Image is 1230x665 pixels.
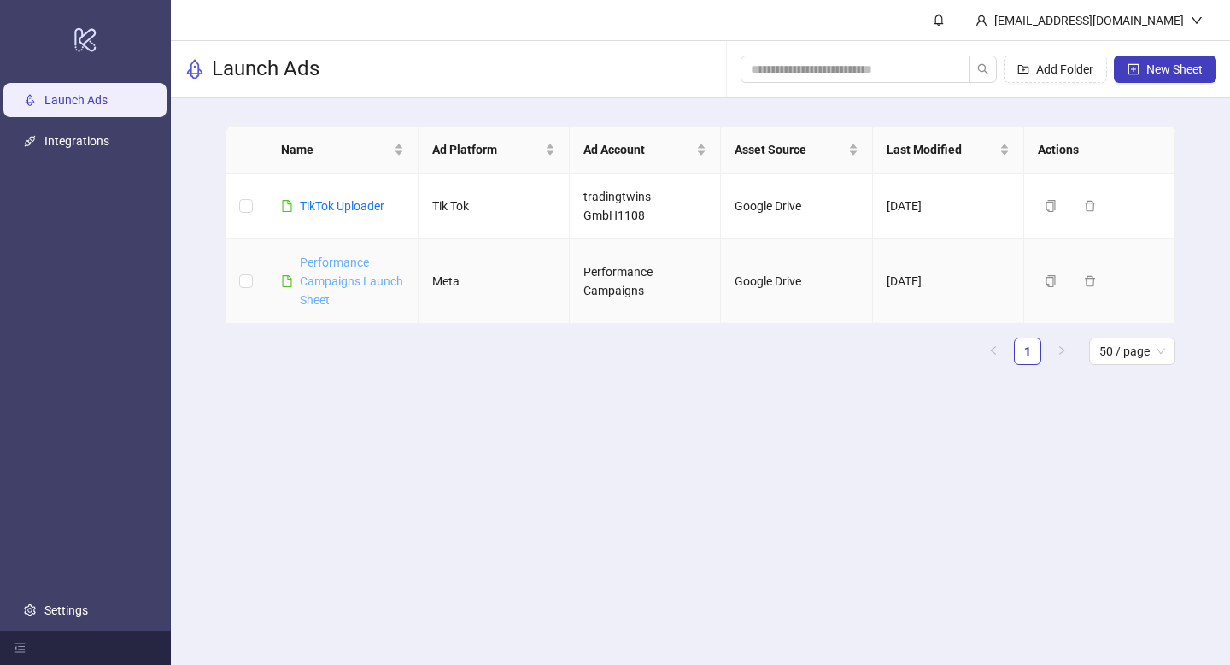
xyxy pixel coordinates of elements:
span: Ad Platform [432,140,542,159]
span: Name [281,140,390,159]
span: bell [933,14,945,26]
th: Asset Source [721,127,872,174]
a: Launch Ads [44,93,108,107]
span: Ad Account [583,140,693,159]
span: delete [1084,275,1096,287]
li: 1 [1014,338,1041,365]
a: TikTok Uploader [300,199,384,213]
span: rocket [184,59,205,79]
a: Settings [44,603,88,617]
button: Add Folder [1004,56,1107,83]
button: New Sheet [1114,56,1216,83]
td: [DATE] [873,174,1024,239]
span: search [977,63,989,75]
td: tradingtwins GmbH1108 [570,174,721,239]
span: plus-square [1127,63,1139,75]
span: menu-fold [14,642,26,654]
span: Last Modified [887,140,996,159]
h3: Launch Ads [212,56,319,83]
span: user [975,15,987,26]
span: file [281,275,293,287]
td: Meta [419,239,570,324]
span: delete [1084,200,1096,212]
span: New Sheet [1146,62,1203,76]
div: [EMAIL_ADDRESS][DOMAIN_NAME] [987,11,1191,30]
a: 1 [1015,338,1040,364]
span: down [1191,15,1203,26]
th: Last Modified [873,127,1024,174]
span: Asset Source [735,140,844,159]
th: Ad Account [570,127,721,174]
span: right [1057,345,1067,356]
span: copy [1045,200,1057,212]
td: Performance Campaigns [570,239,721,324]
a: Integrations [44,134,109,148]
span: left [988,345,999,356]
span: file [281,200,293,212]
th: Name [267,127,419,174]
span: 50 / page [1099,338,1165,364]
td: Google Drive [721,174,872,239]
span: folder-add [1017,63,1029,75]
li: Previous Page [980,338,1007,365]
a: Performance Campaigns Launch Sheet [300,256,403,307]
th: Ad Platform [419,127,570,174]
td: Tik Tok [419,174,570,239]
td: Google Drive [721,239,872,324]
span: Add Folder [1036,62,1093,76]
button: left [980,338,1007,365]
div: Page Size [1089,338,1175,365]
span: copy [1045,275,1057,287]
li: Next Page [1048,338,1075,365]
td: [DATE] [873,239,1024,324]
button: right [1048,338,1075,365]
th: Actions [1024,127,1175,174]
